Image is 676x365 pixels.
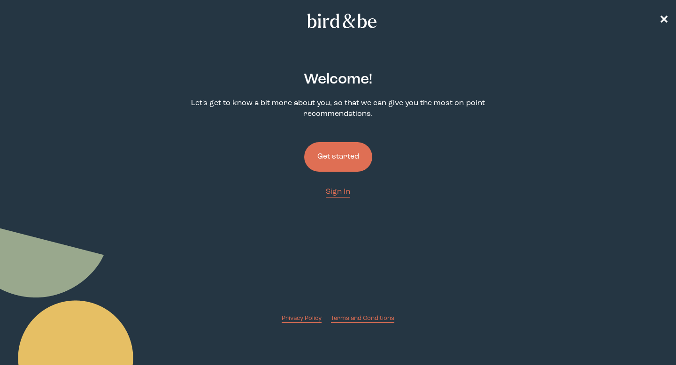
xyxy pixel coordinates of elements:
span: Privacy Policy [282,315,322,321]
a: Sign In [326,187,350,198]
a: Privacy Policy [282,314,322,323]
button: Get started [304,142,372,172]
h2: Welcome ! [304,69,372,91]
a: Terms and Conditions [331,314,394,323]
span: ✕ [659,15,668,26]
a: Get started [304,127,372,187]
span: Sign In [326,188,350,196]
iframe: Gorgias live chat messenger [629,321,667,356]
a: ✕ [659,13,668,29]
span: Terms and Conditions [331,315,394,321]
p: Let's get to know a bit more about you, so that we can give you the most on-point recommendations. [177,98,499,120]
